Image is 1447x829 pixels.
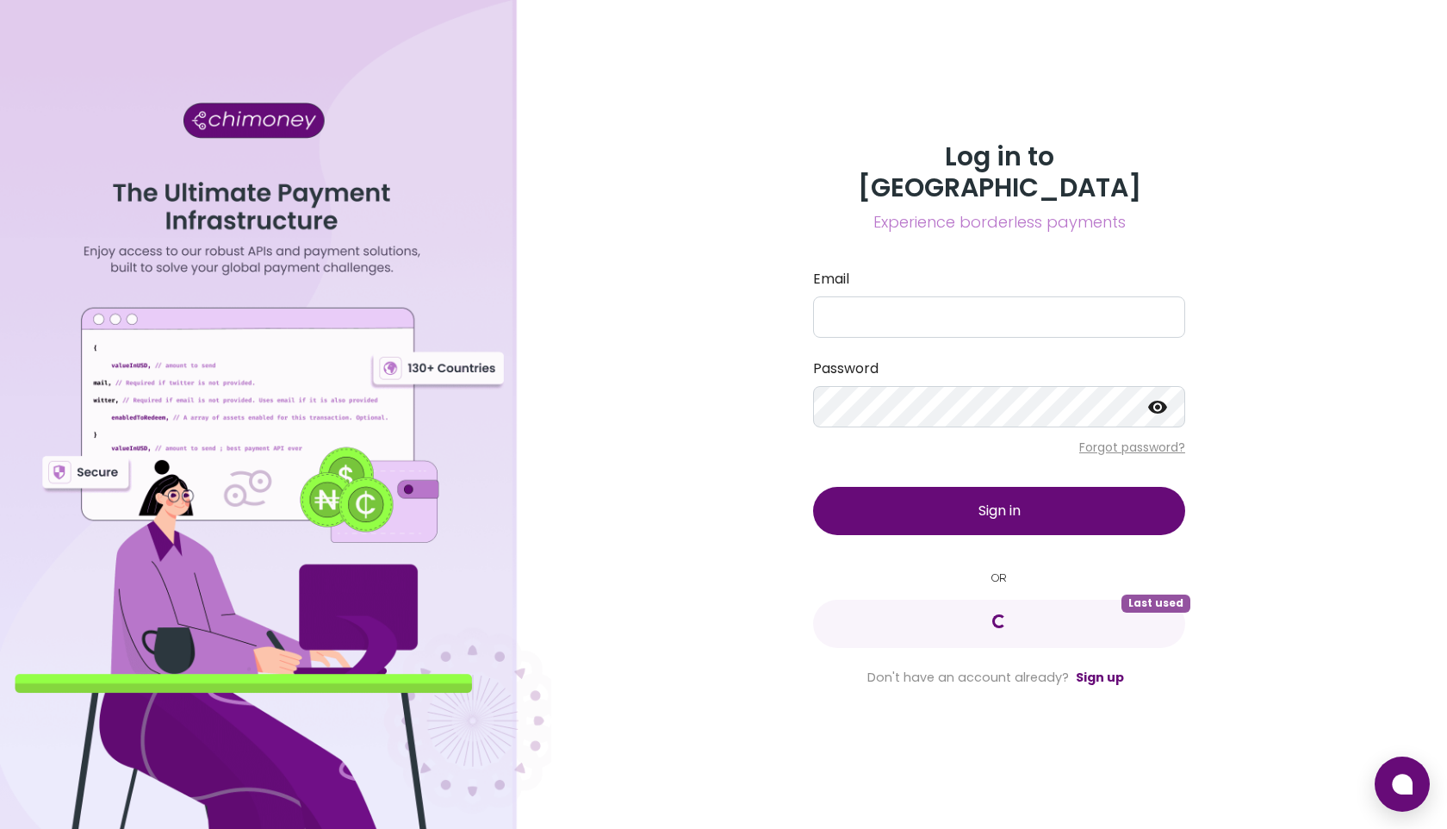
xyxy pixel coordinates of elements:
h3: Log in to [GEOGRAPHIC_DATA] [813,141,1185,203]
button: Sign in [813,487,1185,535]
span: Don't have an account already? [867,669,1069,686]
small: OR [813,570,1185,586]
label: Password [813,358,1185,379]
span: Experience borderless payments [813,210,1185,234]
span: Last used [1121,595,1190,612]
button: Last used [813,600,1185,648]
span: Sign in [978,501,1021,520]
button: Open chat window [1375,757,1430,812]
p: Forgot password? [813,439,1185,456]
label: Email [813,269,1185,290]
a: Sign up [1076,669,1124,686]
